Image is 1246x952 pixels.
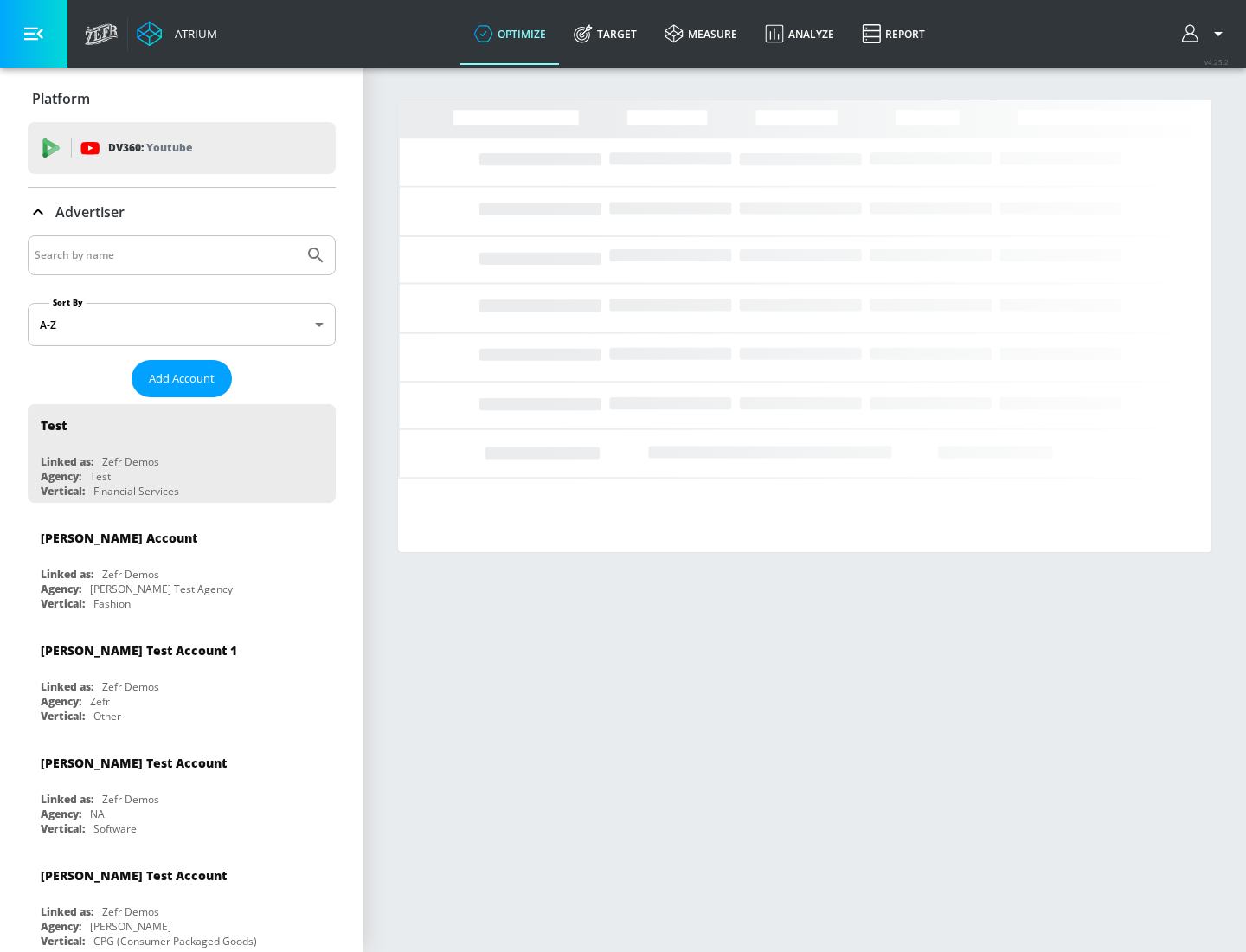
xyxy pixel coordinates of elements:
[102,904,159,919] div: Zefr Demos
[460,3,560,65] a: optimize
[49,297,87,308] label: Sort By
[751,3,848,65] a: Analyze
[28,404,336,503] div: TestLinked as:Zefr DemosAgency:TestVertical:Financial Services
[41,934,85,949] div: Vertical:
[41,596,85,611] div: Vertical:
[90,469,111,484] div: Test
[28,122,336,174] div: DV360: Youtube
[41,417,67,434] div: Test
[41,469,81,484] div: Agency:
[41,530,197,546] div: [PERSON_NAME] Account
[41,919,81,934] div: Agency:
[146,138,192,157] p: Youtube
[41,642,237,659] div: [PERSON_NAME] Test Account 1
[28,742,336,840] div: [PERSON_NAME] Test AccountLinked as:Zefr DemosAgency:NAVertical:Software
[41,567,93,582] div: Linked as:
[41,792,93,807] div: Linked as:
[102,792,159,807] div: Zefr Demos
[149,369,215,389] span: Add Account
[28,629,336,728] div: [PERSON_NAME] Test Account 1Linked as:Zefr DemosAgency:ZefrVertical:Other
[41,709,85,724] div: Vertical:
[28,188,336,236] div: Advertiser
[28,74,336,123] div: Platform
[102,679,159,694] div: Zefr Demos
[28,517,336,615] div: [PERSON_NAME] AccountLinked as:Zefr DemosAgency:[PERSON_NAME] Test AgencyVertical:Fashion
[137,21,217,47] a: Atrium
[41,904,93,919] div: Linked as:
[102,454,159,469] div: Zefr Demos
[560,3,651,65] a: Target
[41,821,85,836] div: Vertical:
[93,484,179,499] div: Financial Services
[90,807,105,821] div: NA
[35,244,297,267] input: Search by name
[41,484,85,499] div: Vertical:
[41,807,81,821] div: Agency:
[168,26,217,42] div: Atrium
[848,3,939,65] a: Report
[90,694,110,709] div: Zefr
[41,679,93,694] div: Linked as:
[93,596,131,611] div: Fashion
[651,3,751,65] a: measure
[90,582,233,596] div: [PERSON_NAME] Test Agency
[41,454,93,469] div: Linked as:
[93,934,257,949] div: CPG (Consumer Packaged Goods)
[108,138,192,158] p: DV360:
[1204,57,1229,67] span: v 4.25.2
[41,694,81,709] div: Agency:
[93,709,121,724] div: Other
[41,867,227,884] div: [PERSON_NAME] Test Account
[102,567,159,582] div: Zefr Demos
[32,89,90,108] p: Platform
[93,821,137,836] div: Software
[90,919,171,934] div: [PERSON_NAME]
[132,360,232,397] button: Add Account
[55,203,125,222] p: Advertiser
[41,755,227,771] div: [PERSON_NAME] Test Account
[41,582,81,596] div: Agency:
[28,303,336,346] div: A-Z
